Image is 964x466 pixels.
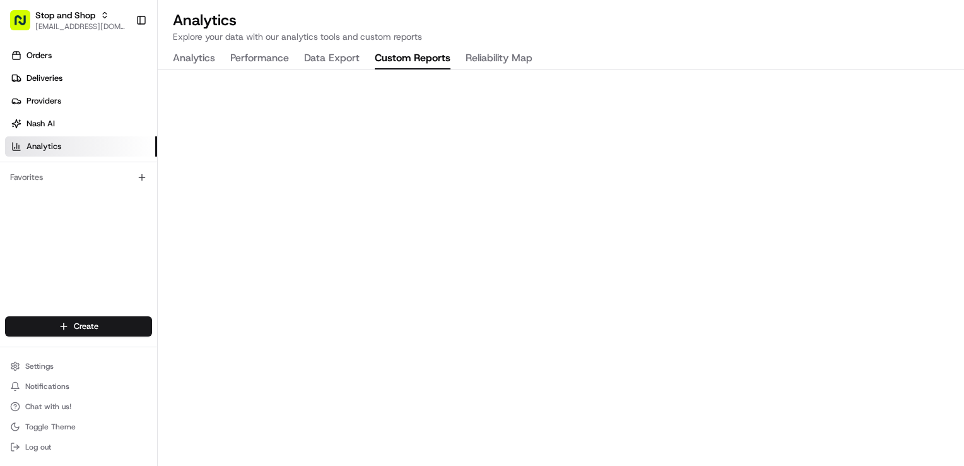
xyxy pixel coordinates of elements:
a: Providers [5,91,157,111]
span: Nash AI [26,118,55,129]
a: Deliveries [5,68,157,88]
a: Orders [5,45,157,66]
span: Log out [25,442,51,452]
div: Favorites [5,167,152,188]
button: Chat with us! [5,398,152,415]
button: Stop and Shop [35,9,95,21]
button: Reliability Map [466,48,532,69]
button: Log out [5,438,152,456]
span: Notifications [25,381,69,391]
button: Performance [230,48,289,69]
span: Settings [25,361,54,371]
span: Create [74,321,98,332]
button: Notifications [5,378,152,395]
h2: Analytics [173,10,949,30]
a: Analytics [5,136,157,157]
button: Data Export [304,48,360,69]
a: Nash AI [5,114,157,134]
button: Custom Reports [375,48,450,69]
span: Analytics [26,141,61,152]
span: Deliveries [26,73,62,84]
span: Toggle Theme [25,422,76,432]
button: Toggle Theme [5,418,152,436]
button: Settings [5,357,152,375]
span: Providers [26,95,61,107]
button: Analytics [173,48,215,69]
p: Explore your data with our analytics tools and custom reports [173,30,949,43]
button: Stop and Shop[EMAIL_ADDRESS][DOMAIN_NAME] [5,5,131,35]
span: Orders [26,50,52,61]
span: Chat with us! [25,402,71,412]
button: [EMAIL_ADDRESS][DOMAIN_NAME] [35,21,126,32]
button: Create [5,316,152,337]
iframe: Custom Reports [158,70,964,466]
